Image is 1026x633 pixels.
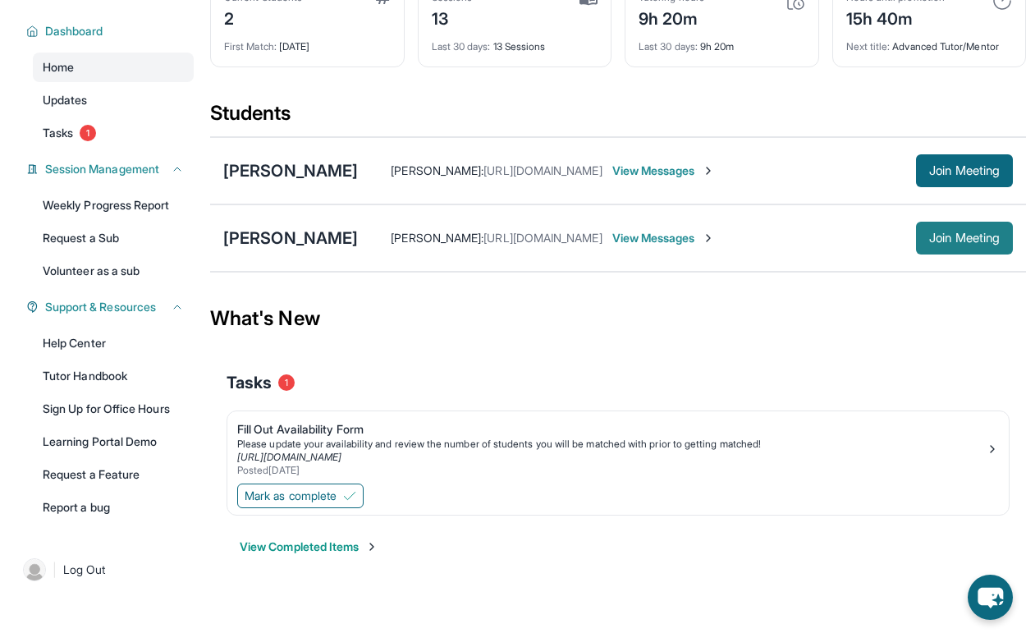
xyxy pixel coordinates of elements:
[237,451,341,463] a: [URL][DOMAIN_NAME]
[223,227,358,250] div: [PERSON_NAME]
[916,154,1013,187] button: Join Meeting
[33,223,194,253] a: Request a Sub
[210,100,1026,136] div: Students
[33,256,194,286] a: Volunteer as a sub
[224,4,302,30] div: 2
[237,438,986,451] div: Please update your availability and review the number of students you will be matched with prior ...
[45,299,156,315] span: Support & Resources
[43,92,88,108] span: Updates
[639,30,805,53] div: 9h 20m
[929,233,1000,243] span: Join Meeting
[33,328,194,358] a: Help Center
[223,159,358,182] div: [PERSON_NAME]
[33,53,194,82] a: Home
[702,164,715,177] img: Chevron-Right
[391,231,483,245] span: [PERSON_NAME] :
[45,161,159,177] span: Session Management
[929,166,1000,176] span: Join Meeting
[80,125,96,141] span: 1
[33,427,194,456] a: Learning Portal Demo
[224,40,277,53] span: First Match :
[483,231,602,245] span: [URL][DOMAIN_NAME]
[432,30,598,53] div: 13 Sessions
[702,232,715,245] img: Chevron-Right
[612,163,715,179] span: View Messages
[916,222,1013,255] button: Join Meeting
[227,411,1009,480] a: Fill Out Availability FormPlease update your availability and review the number of students you w...
[23,558,46,581] img: user-img
[846,4,945,30] div: 15h 40m
[33,118,194,148] a: Tasks1
[210,282,1026,355] div: What's New
[639,40,698,53] span: Last 30 days :
[39,23,184,39] button: Dashboard
[63,562,106,578] span: Log Out
[33,394,194,424] a: Sign Up for Office Hours
[224,30,391,53] div: [DATE]
[245,488,337,504] span: Mark as complete
[968,575,1013,620] button: chat-button
[237,464,986,477] div: Posted [DATE]
[53,560,57,580] span: |
[39,299,184,315] button: Support & Resources
[278,374,295,391] span: 1
[16,552,194,588] a: |Log Out
[33,361,194,391] a: Tutor Handbook
[43,125,73,141] span: Tasks
[43,59,74,76] span: Home
[612,230,715,246] span: View Messages
[237,484,364,508] button: Mark as complete
[33,85,194,115] a: Updates
[846,30,1013,53] div: Advanced Tutor/Mentor
[391,163,483,177] span: [PERSON_NAME] :
[483,163,602,177] span: [URL][DOMAIN_NAME]
[343,489,356,502] img: Mark as complete
[639,4,704,30] div: 9h 20m
[846,40,891,53] span: Next title :
[432,40,491,53] span: Last 30 days :
[240,539,378,555] button: View Completed Items
[432,4,473,30] div: 13
[33,190,194,220] a: Weekly Progress Report
[33,460,194,489] a: Request a Feature
[39,161,184,177] button: Session Management
[45,23,103,39] span: Dashboard
[237,421,986,438] div: Fill Out Availability Form
[227,371,272,394] span: Tasks
[33,493,194,522] a: Report a bug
